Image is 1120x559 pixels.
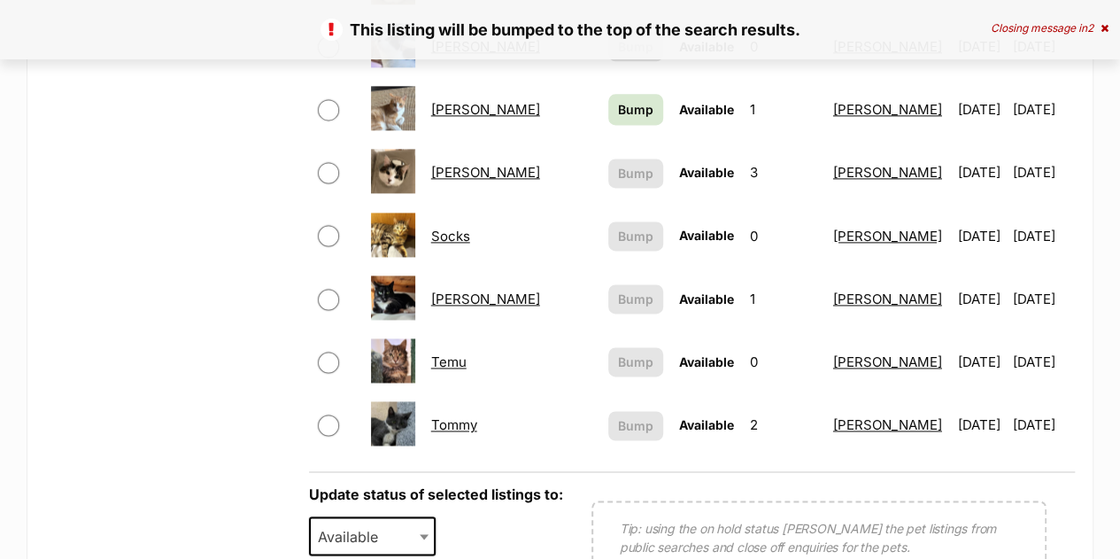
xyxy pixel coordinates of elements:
[1013,331,1073,392] td: [DATE]
[431,101,540,118] a: [PERSON_NAME]
[311,524,396,548] span: Available
[608,284,663,314] button: Bump
[679,291,734,307] span: Available
[951,331,1011,392] td: [DATE]
[951,394,1011,455] td: [DATE]
[608,221,663,251] button: Bump
[833,353,942,370] a: [PERSON_NAME]
[618,290,653,308] span: Bump
[743,79,824,140] td: 1
[620,518,1018,555] p: Tip: using the on hold status [PERSON_NAME] the pet listings from public searches and close off e...
[18,18,1102,42] p: This listing will be bumped to the top of the search results.
[608,94,663,125] a: Bump
[608,411,663,440] button: Bump
[679,102,734,117] span: Available
[618,227,653,245] span: Bump
[309,485,563,503] label: Update status of selected listings to:
[618,416,653,435] span: Bump
[991,22,1108,35] div: Closing message in
[833,228,942,245] a: [PERSON_NAME]
[431,353,467,370] a: Temu
[951,79,1011,140] td: [DATE]
[1013,394,1073,455] td: [DATE]
[1013,142,1073,203] td: [DATE]
[743,206,824,267] td: 0
[833,291,942,307] a: [PERSON_NAME]
[618,353,653,371] span: Bump
[431,416,477,433] a: Tommy
[743,394,824,455] td: 2
[679,165,734,180] span: Available
[833,101,942,118] a: [PERSON_NAME]
[1087,21,1093,35] span: 2
[618,100,653,119] span: Bump
[1013,268,1073,330] td: [DATE]
[951,142,1011,203] td: [DATE]
[679,354,734,369] span: Available
[309,516,436,555] span: Available
[743,142,824,203] td: 3
[679,417,734,432] span: Available
[951,268,1011,330] td: [DATE]
[431,164,540,181] a: [PERSON_NAME]
[431,291,540,307] a: [PERSON_NAME]
[618,164,653,182] span: Bump
[833,416,942,433] a: [PERSON_NAME]
[608,347,663,377] button: Bump
[1013,206,1073,267] td: [DATE]
[833,164,942,181] a: [PERSON_NAME]
[743,268,824,330] td: 1
[743,331,824,392] td: 0
[431,228,470,245] a: Socks
[951,206,1011,267] td: [DATE]
[679,228,734,243] span: Available
[608,159,663,188] button: Bump
[1013,79,1073,140] td: [DATE]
